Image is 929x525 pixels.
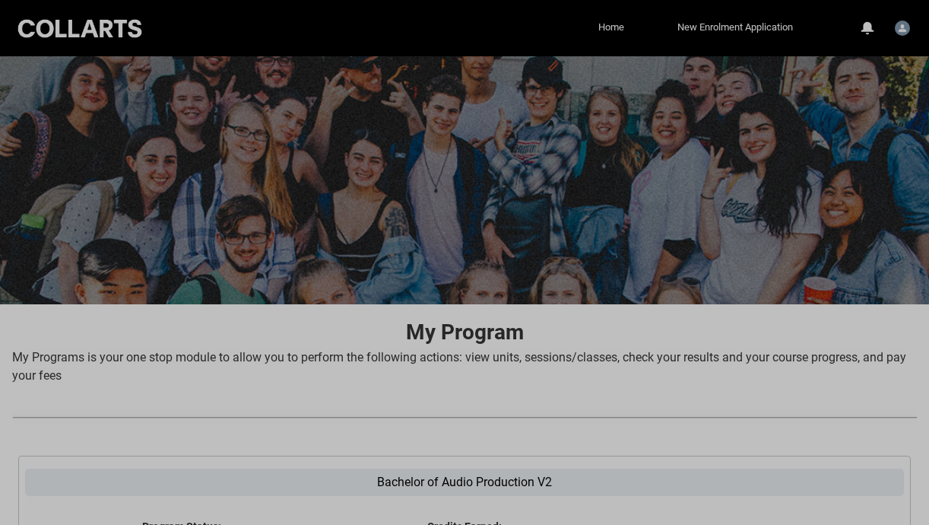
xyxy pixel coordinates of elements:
[406,320,524,345] strong: My Program
[594,16,628,39] a: Home
[12,350,906,383] span: My Programs is your one stop module to allow you to perform the following actions: view units, se...
[12,409,917,425] img: REDU_GREY_LINE
[895,21,910,36] img: Student.jvarney.20252976
[891,14,914,39] button: User Profile Student.jvarney.20252976
[25,469,904,496] label: Bachelor of Audio Production V2
[674,16,797,39] a: New Enrolment Application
